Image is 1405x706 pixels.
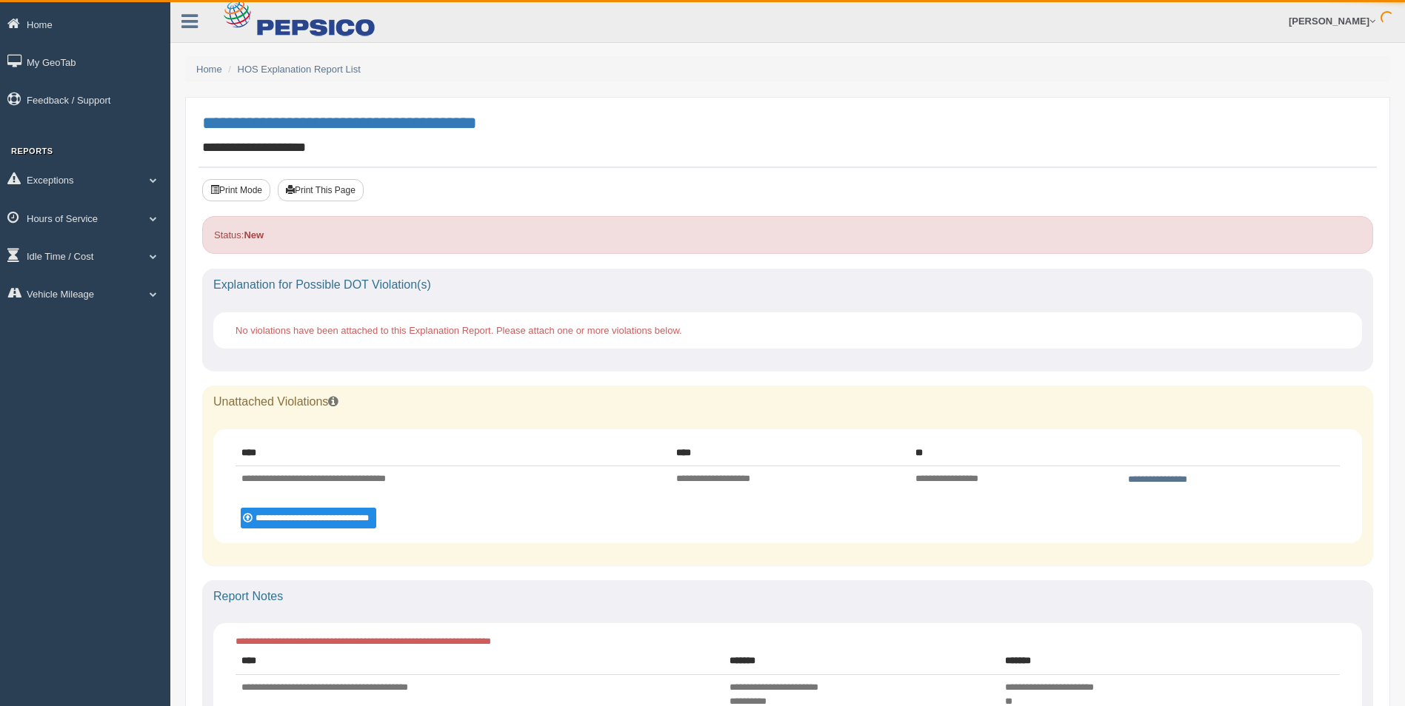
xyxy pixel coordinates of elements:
[202,386,1373,418] div: Unattached Violations
[202,580,1373,613] div: Report Notes
[202,216,1373,254] div: Status:
[202,269,1373,301] div: Explanation for Possible DOT Violation(s)
[236,325,682,336] span: No violations have been attached to this Explanation Report. Please attach one or more violations...
[238,64,361,75] a: HOS Explanation Report List
[278,179,364,201] button: Print This Page
[244,229,264,241] strong: New
[196,64,222,75] a: Home
[202,179,270,201] button: Print Mode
